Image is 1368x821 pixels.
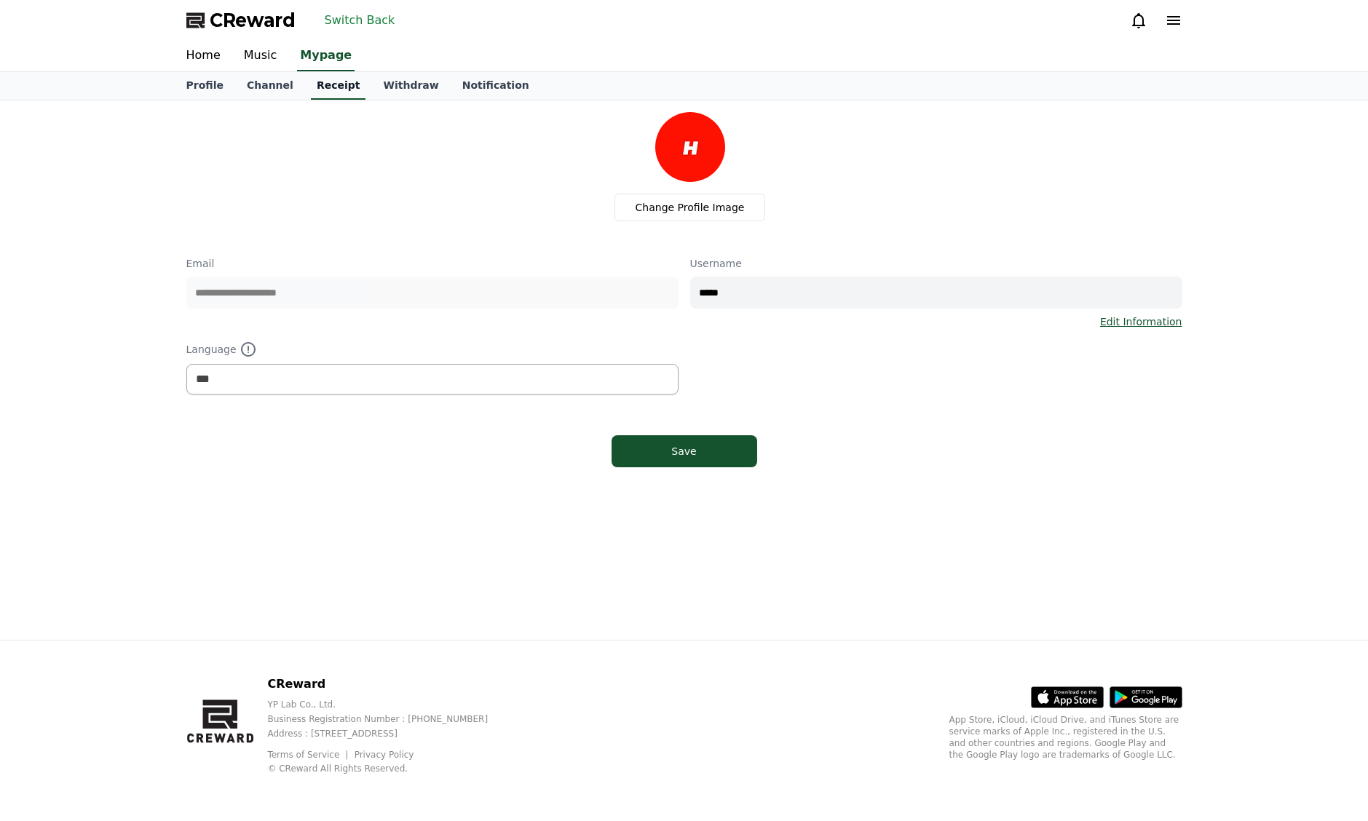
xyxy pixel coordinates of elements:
p: CReward [267,675,511,693]
a: Profile [175,72,235,100]
a: Edit Information [1100,314,1182,329]
a: Mypage [297,41,355,71]
p: Username [690,256,1182,271]
p: App Store, iCloud, iCloud Drive, and iTunes Store are service marks of Apple Inc., registered in ... [949,714,1182,761]
p: Email [186,256,679,271]
a: Terms of Service [267,750,350,760]
p: Address : [STREET_ADDRESS] [267,728,511,739]
button: Save [612,435,757,467]
label: Change Profile Image [614,194,766,221]
p: Business Registration Number : [PHONE_NUMBER] [267,713,511,725]
a: Privacy Policy [355,750,414,760]
a: Channel [235,72,305,100]
span: CReward [210,9,296,32]
p: Language [186,341,679,358]
button: Switch Back [319,9,401,32]
p: © CReward All Rights Reserved. [267,763,511,774]
a: Withdraw [371,72,450,100]
div: Save [641,444,728,459]
a: Music [232,41,289,71]
p: YP Lab Co., Ltd. [267,699,511,710]
img: profile_image [655,112,725,182]
a: Home [175,41,232,71]
a: Receipt [311,72,366,100]
a: CReward [186,9,296,32]
a: Notification [451,72,541,100]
